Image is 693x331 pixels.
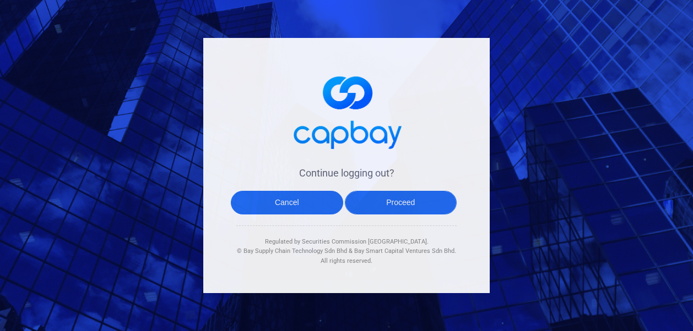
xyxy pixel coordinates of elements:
[231,191,343,214] button: Cancel
[286,65,407,156] img: logo
[236,167,457,180] h4: Continue logging out?
[237,247,347,255] span: © Bay Supply Chain Technology Sdn Bhd
[345,191,457,214] button: Proceed
[236,226,457,266] div: Regulated by Securities Commission [GEOGRAPHIC_DATA]. & All rights reserved.
[354,247,456,255] span: Bay Smart Capital Ventures Sdn Bhd.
